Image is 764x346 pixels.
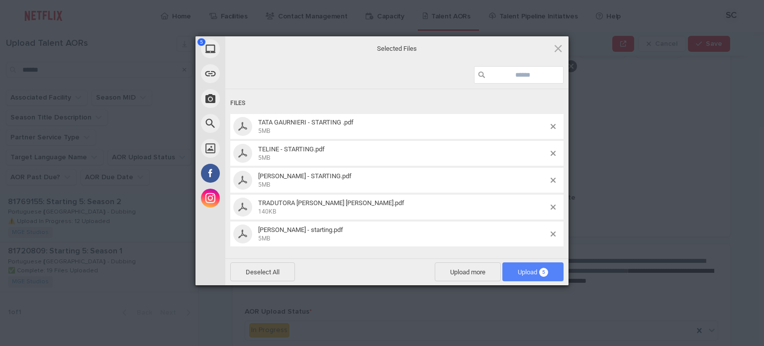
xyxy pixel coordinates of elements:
span: 5MB [258,181,270,188]
span: [PERSON_NAME] - starting.pdf [258,226,343,233]
span: TRADUTORA [PERSON_NAME] [PERSON_NAME].pdf [258,199,404,207]
span: 5MB [258,154,270,161]
span: Upload [518,268,548,276]
span: Deselect All [230,262,295,281]
div: Instagram [195,186,315,211]
span: 140KB [258,208,276,215]
span: 5 [539,268,548,277]
span: TELINE - STARTING.pdf [255,145,551,162]
div: Link (URL) [195,61,315,86]
span: yan gesteira - starting.pdf [255,226,551,242]
div: Take Photo [195,86,315,111]
div: Unsplash [195,136,315,161]
span: TATA GAURNIERI - STARTING .pdf [258,118,354,126]
span: Upload [502,262,564,281]
span: TELINE - STARTING.pdf [258,145,325,153]
span: THIAGO FAGUNDES - STARTING.pdf [255,172,551,189]
span: [PERSON_NAME] - STARTING.pdf [258,172,352,180]
div: Web Search [195,111,315,136]
span: TATA GAURNIERI - STARTING .pdf [255,118,551,135]
div: My Device [195,36,315,61]
span: 5 [197,38,205,46]
span: TRADUTORA MARIANA SÁ SANTOS ASSONI.pdf [255,199,551,216]
div: Facebook [195,161,315,186]
span: Selected Files [297,44,496,53]
span: Upload more [435,262,501,281]
div: Files [230,94,564,113]
span: 5MB [258,235,270,242]
span: 5MB [258,127,270,134]
span: Click here or hit ESC to close picker [553,43,564,54]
